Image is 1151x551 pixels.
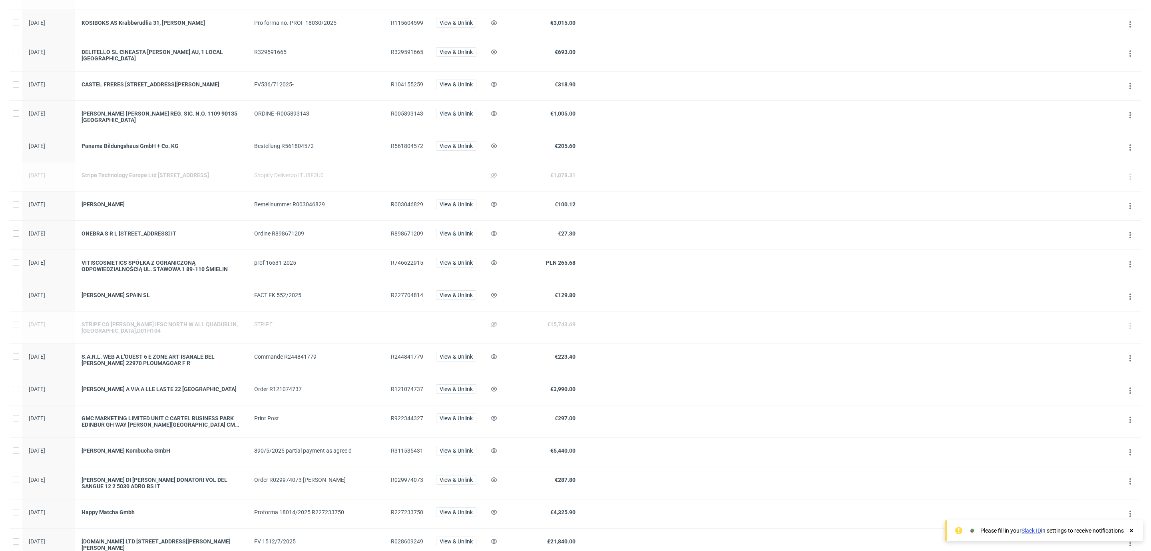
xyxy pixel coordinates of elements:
a: View & Unlink [436,201,476,208]
span: €223.40 [555,353,575,360]
span: [DATE] [29,292,45,298]
button: View & Unlink [436,47,476,57]
div: FV536/712025- [254,81,378,88]
span: [DATE] [29,110,45,117]
a: View & Unlink [436,110,476,117]
a: Happy Matcha Gmbh [82,509,241,515]
div: Panama Bildungshaus GmbH + Co. KG [82,143,241,149]
a: View & Unlink [436,353,476,360]
span: R005893143 [391,110,423,117]
span: R329591665 [391,49,423,55]
a: GMC MARKETING LIMITED UNIT C CARTEL BUSINESS PARK EDINBUR GH WAY [PERSON_NAME][GEOGRAPHIC_DATA] C... [82,415,241,428]
button: View & Unlink [436,229,476,238]
div: ORDINE -R005893143 [254,110,378,117]
a: View & Unlink [436,386,476,392]
span: [DATE] [29,321,45,327]
span: R561804572 [391,143,423,149]
button: View & Unlink [436,80,476,89]
span: €100.12 [555,201,575,208]
a: View & Unlink [436,49,476,55]
a: [PERSON_NAME] SPAIN SL [82,292,241,298]
div: FACT FK 552/2025 [254,292,378,298]
span: [DATE] [29,386,45,392]
div: Bestellnummer R003046829 [254,201,378,208]
span: PLN 265.68 [546,260,575,266]
div: R329591665 [254,49,378,55]
span: View & Unlink [440,49,473,55]
span: R227704814 [391,292,423,298]
span: R898671209 [391,230,423,237]
span: R104155259 [391,81,423,88]
span: View & Unlink [440,448,473,453]
div: Bestellung R561804572 [254,143,378,149]
span: £21,840.00 [547,538,575,545]
span: [DATE] [29,509,45,515]
span: R311535431 [391,447,423,454]
span: View & Unlink [440,539,473,544]
span: R746622915 [391,260,423,266]
a: [PERSON_NAME] Kombucha GmbH [82,447,241,454]
a: [PERSON_NAME] [82,201,241,208]
span: [DATE] [29,20,45,26]
a: [PERSON_NAME] DI [PERSON_NAME] DONATORI VOL DEL SANGUE 12 2 5030 ADRO BS IT [82,477,241,489]
div: Commande R244841779 [254,353,378,360]
a: [PERSON_NAME] A VIA A LLE LASTE 22 [GEOGRAPHIC_DATA] [82,386,241,392]
div: Order R029974073 [PERSON_NAME] [254,477,378,483]
button: View & Unlink [436,18,476,28]
span: View & Unlink [440,20,473,26]
div: 890/5/2025 partial payment as agree d [254,447,378,454]
span: [DATE] [29,538,45,545]
a: View & Unlink [436,509,476,515]
div: Pro forma no. PROF 18030/2025 [254,20,378,26]
span: [DATE] [29,143,45,149]
span: View & Unlink [440,260,473,266]
span: €3,990.00 [550,386,575,392]
span: R029974073 [391,477,423,483]
div: Ordine R898671209 [254,230,378,237]
button: View & Unlink [436,507,476,517]
a: View & Unlink [436,477,476,483]
span: View & Unlink [440,231,473,236]
span: €4,325.90 [550,509,575,515]
span: [DATE] [29,415,45,421]
div: Proforma 18014/2025 R227233750 [254,509,378,515]
span: [DATE] [29,353,45,360]
button: View & Unlink [436,200,476,209]
div: Print Post [254,415,378,421]
span: [DATE] [29,81,45,88]
a: Stripe Technology Europe Ltd [STREET_ADDRESS] [82,172,241,178]
span: [DATE] [29,49,45,55]
span: [DATE] [29,230,45,237]
a: KOSIBOKS AS Krabberudlia 31, [PERSON_NAME] [82,20,241,26]
div: Please fill in your in settings to receive notifications [980,527,1124,535]
span: €129.80 [555,292,575,298]
span: View & Unlink [440,477,473,483]
div: prof 16631-2025 [254,260,378,266]
span: View & Unlink [440,415,473,421]
div: STRIPE [254,321,378,327]
span: View & Unlink [440,202,473,207]
a: [PERSON_NAME] [PERSON_NAME] REG. SIC. N.O. 1109 90135 [GEOGRAPHIC_DATA] [82,110,241,123]
a: View & Unlink [436,20,476,26]
div: Order R121074737 [254,386,378,392]
span: R227233750 [391,509,423,515]
div: FV 1512/7/2025 [254,538,378,545]
a: [DOMAIN_NAME] LTD [STREET_ADDRESS][PERSON_NAME][PERSON_NAME] [82,538,241,551]
a: DELITELLO SL CINEASTA [PERSON_NAME] AU, 1 LOCAL [GEOGRAPHIC_DATA] [82,49,241,62]
a: Slack ID [1022,527,1041,534]
span: View & Unlink [440,509,473,515]
a: ONEBRA S R L [STREET_ADDRESS] IT [82,230,241,237]
button: View & Unlink [436,258,476,268]
img: Slack [968,527,976,535]
span: €287.80 [555,477,575,483]
a: View & Unlink [436,415,476,421]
